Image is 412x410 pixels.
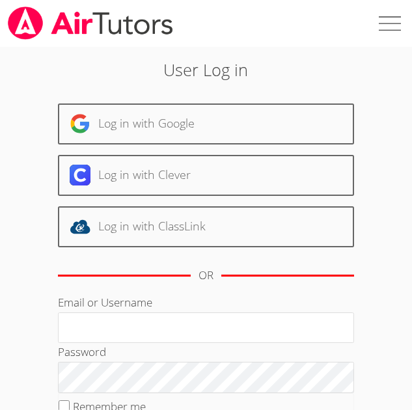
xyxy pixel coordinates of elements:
a: Log in with Clever [58,155,355,196]
img: airtutors_banner-c4298cdbf04f3fff15de1276eac7730deb9818008684d7c2e4769d2f7ddbe033.png [7,7,174,40]
h2: User Log in [58,57,355,82]
label: Email or Username [58,295,152,310]
img: classlink-logo-d6bb404cc1216ec64c9a2012d9dc4662098be43eaf13dc465df04b49fa7ab582.svg [70,216,90,237]
img: clever-logo-6eab21bc6e7a338710f1a6ff85c0baf02591cd810cc4098c63d3a4b26e2feb20.svg [70,165,90,185]
a: Log in with ClassLink [58,206,355,247]
div: OR [199,266,213,285]
a: Log in with Google [58,103,355,144]
img: google-logo-50288ca7cdecda66e5e0955fdab243c47b7ad437acaf1139b6f446037453330a.svg [70,113,90,134]
label: Password [58,344,106,359]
